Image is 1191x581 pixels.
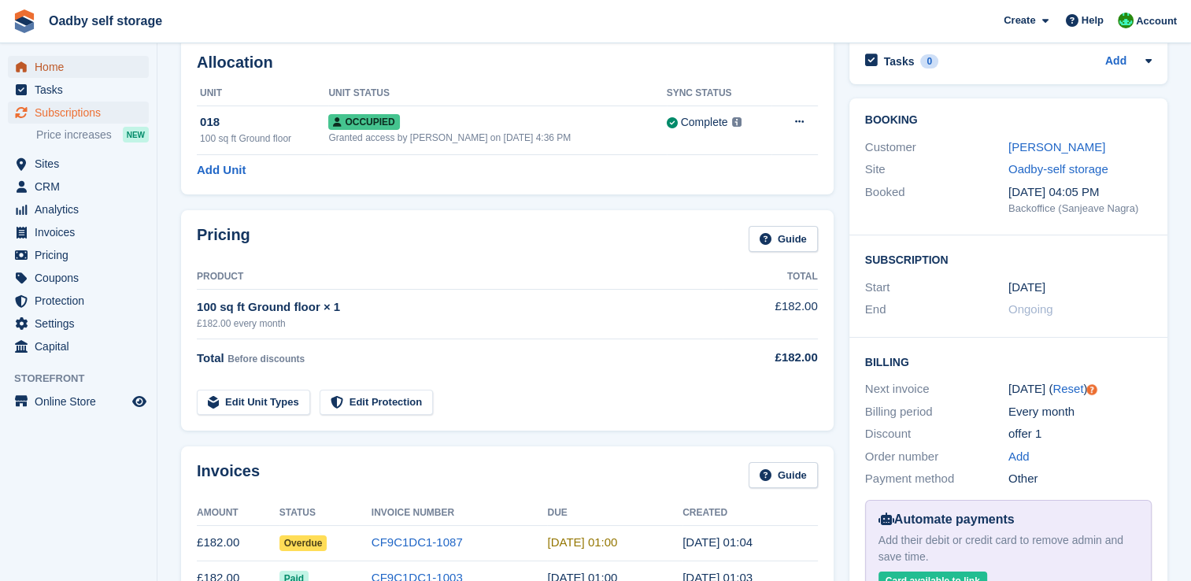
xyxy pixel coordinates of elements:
[35,267,129,289] span: Coupons
[1008,425,1152,443] div: offer 1
[279,535,327,551] span: Overdue
[8,79,149,101] a: menu
[36,126,149,143] a: Price increases NEW
[723,265,818,290] th: Total
[197,351,224,365] span: Total
[13,9,36,33] img: stora-icon-8386f47178a22dfd0bd8f6a31ec36ba5ce8667c1dd55bd0f319d3a0aa187defe.svg
[1085,383,1099,397] div: Tooltip anchor
[197,501,279,526] th: Amount
[1052,382,1083,395] a: Reset
[8,221,149,243] a: menu
[197,226,250,252] h2: Pricing
[8,176,149,198] a: menu
[372,535,463,549] a: CF9C1DC1-1087
[197,54,818,72] h2: Allocation
[35,176,129,198] span: CRM
[35,198,129,220] span: Analytics
[681,114,728,131] div: Complete
[43,8,168,34] a: Oadby self storage
[197,462,260,488] h2: Invoices
[1008,201,1152,216] div: Backoffice (Sanjeave Nagra)
[1008,162,1108,176] a: Oadby-self storage
[197,390,310,416] a: Edit Unit Types
[8,198,149,220] a: menu
[547,501,682,526] th: Due
[865,183,1008,216] div: Booked
[35,79,129,101] span: Tasks
[865,139,1008,157] div: Customer
[1008,183,1152,202] div: [DATE] 04:05 PM
[865,353,1152,369] h2: Billing
[227,353,305,365] span: Before discounts
[682,501,818,526] th: Created
[8,153,149,175] a: menu
[279,501,372,526] th: Status
[8,313,149,335] a: menu
[197,316,723,331] div: £182.00 every month
[36,128,112,142] span: Price increases
[8,390,149,413] a: menu
[14,371,157,387] span: Storefront
[1008,403,1152,421] div: Every month
[35,56,129,78] span: Home
[328,81,666,106] th: Unit Status
[749,462,818,488] a: Guide
[1008,140,1105,154] a: [PERSON_NAME]
[920,54,938,68] div: 0
[35,153,129,175] span: Sites
[1136,13,1177,29] span: Account
[865,251,1152,267] h2: Subscription
[865,161,1008,179] div: Site
[8,244,149,266] a: menu
[865,403,1008,421] div: Billing period
[1004,13,1035,28] span: Create
[35,290,129,312] span: Protection
[35,221,129,243] span: Invoices
[328,131,666,145] div: Granted access by [PERSON_NAME] on [DATE] 4:36 PM
[35,102,129,124] span: Subscriptions
[723,349,818,367] div: £182.00
[865,114,1152,127] h2: Booking
[320,390,433,416] a: Edit Protection
[682,535,753,549] time: 2025-08-23 00:04:09 UTC
[878,510,1138,529] div: Automate payments
[547,535,617,549] time: 2025-08-24 00:00:00 UTC
[1008,302,1053,316] span: Ongoing
[667,81,772,106] th: Sync Status
[197,525,279,561] td: £182.00
[35,390,129,413] span: Online Store
[130,392,149,411] a: Preview store
[328,114,399,130] span: Occupied
[865,470,1008,488] div: Payment method
[1118,13,1134,28] img: Stephanie
[35,244,129,266] span: Pricing
[8,335,149,357] a: menu
[35,335,129,357] span: Capital
[8,267,149,289] a: menu
[197,265,723,290] th: Product
[197,298,723,316] div: 100 sq ft Ground floor × 1
[197,161,246,179] a: Add Unit
[865,380,1008,398] div: Next invoice
[1008,448,1030,466] a: Add
[884,54,915,68] h2: Tasks
[1008,470,1152,488] div: Other
[878,532,1138,565] div: Add their debit or credit card to remove admin and save time.
[8,102,149,124] a: menu
[723,289,818,339] td: £182.00
[865,448,1008,466] div: Order number
[200,131,328,146] div: 100 sq ft Ground floor
[1105,53,1126,71] a: Add
[1008,279,1045,297] time: 2024-02-23 00:00:00 UTC
[749,226,818,252] a: Guide
[35,313,129,335] span: Settings
[865,301,1008,319] div: End
[865,425,1008,443] div: Discount
[732,117,742,127] img: icon-info-grey-7440780725fd019a000dd9b08b2336e03edf1995a4989e88bcd33f0948082b44.svg
[1082,13,1104,28] span: Help
[1008,380,1152,398] div: [DATE] ( )
[8,290,149,312] a: menu
[372,501,548,526] th: Invoice Number
[197,81,328,106] th: Unit
[8,56,149,78] a: menu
